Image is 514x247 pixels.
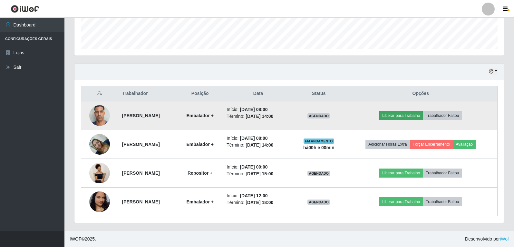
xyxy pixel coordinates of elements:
[246,142,273,148] time: [DATE] 14:00
[240,164,267,170] time: [DATE] 09:00
[294,86,344,101] th: Status
[307,171,330,176] span: AGENDADO
[89,130,110,158] img: 1757951720954.jpeg
[11,5,39,13] img: CoreUI Logo
[89,179,110,225] img: 1757628452070.jpeg
[122,199,160,204] strong: [PERSON_NAME]
[227,164,290,170] li: Início:
[240,136,267,141] time: [DATE] 08:00
[122,142,160,147] strong: [PERSON_NAME]
[227,192,290,199] li: Início:
[246,200,273,205] time: [DATE] 18:00
[89,163,110,182] img: 1757454184631.jpeg
[186,142,213,147] strong: Embalador +
[410,140,453,149] button: Forçar Encerramento
[227,170,290,177] li: Término:
[89,102,110,129] img: 1698511606496.jpeg
[423,197,462,206] button: Trabalhador Faltou
[500,236,509,242] a: iWof
[423,111,462,120] button: Trabalhador Faltou
[246,171,273,176] time: [DATE] 15:00
[240,107,267,112] time: [DATE] 08:00
[122,113,160,118] strong: [PERSON_NAME]
[465,236,509,242] span: Desenvolvido por
[223,86,294,101] th: Data
[344,86,498,101] th: Opções
[122,170,160,176] strong: [PERSON_NAME]
[227,106,290,113] li: Início:
[227,135,290,142] li: Início:
[453,140,476,149] button: Avaliação
[227,113,290,120] li: Término:
[70,236,82,242] span: IWOF
[227,142,290,149] li: Término:
[423,169,462,178] button: Trabalhador Faltou
[118,86,177,101] th: Trabalhador
[379,197,423,206] button: Liberar para Trabalho
[304,139,334,144] span: EM ANDAMENTO
[246,114,273,119] time: [DATE] 14:00
[307,200,330,205] span: AGENDADO
[379,169,423,178] button: Liberar para Trabalho
[177,86,223,101] th: Posição
[379,111,423,120] button: Liberar para Trabalho
[186,113,213,118] strong: Embalador +
[188,170,212,176] strong: Repositor +
[307,113,330,118] span: AGENDADO
[186,199,213,204] strong: Embalador +
[240,193,267,198] time: [DATE] 12:00
[70,236,96,242] span: © 2025 .
[303,145,335,150] strong: há 00 h e 00 min
[227,199,290,206] li: Término:
[365,140,410,149] button: Adicionar Horas Extra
